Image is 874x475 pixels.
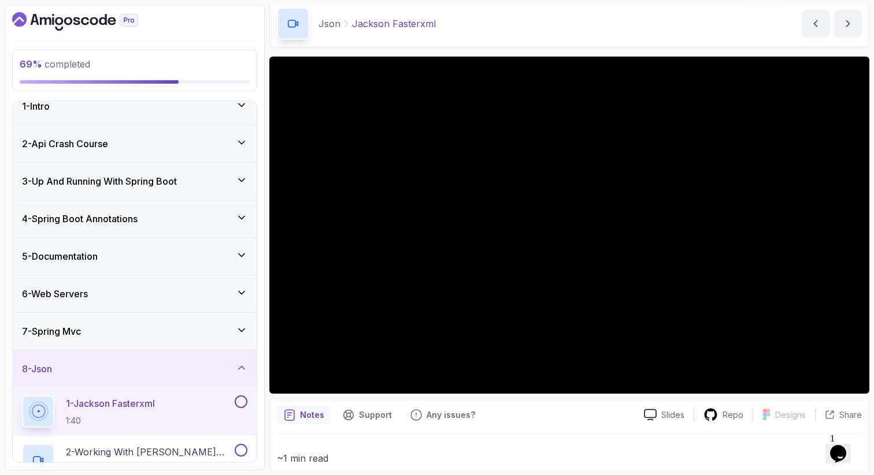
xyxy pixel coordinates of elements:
h3: 3 - Up And Running With Spring Boot [22,174,177,188]
button: notes button [277,406,331,424]
span: 69 % [20,58,42,70]
h3: 8 - Json [22,362,52,376]
button: 8-Json [13,350,257,387]
button: 4-Spring Boot Annotations [13,200,257,237]
p: 2 - Working With [PERSON_NAME] Part 1 [66,445,232,459]
p: Share [839,409,862,421]
h3: 4 - Spring Boot Annotations [22,212,138,226]
p: Json [319,17,340,31]
p: Any issues? [427,409,475,421]
p: ~1 min read [277,450,862,466]
button: 1-Jackson Fasterxml1:40 [22,395,247,428]
p: 1:40 [66,415,155,427]
p: Notes [300,409,324,421]
p: Slides [661,409,684,421]
button: previous content [802,10,829,38]
p: Repo [723,409,743,421]
button: 7-Spring Mvc [13,313,257,350]
p: Jackson Fasterxml [352,17,436,31]
iframe: chat widget [825,429,862,463]
span: completed [20,58,90,70]
h3: 7 - Spring Mvc [22,324,81,338]
button: Support button [336,406,399,424]
a: Repo [694,407,753,422]
button: 5-Documentation [13,238,257,275]
button: 2-Api Crash Course [13,125,257,162]
iframe: 1 - Jackson FasterXML [269,57,869,394]
h3: 6 - Web Servers [22,287,88,301]
a: Slides [635,409,694,421]
h3: 5 - Documentation [22,249,98,263]
button: Share [815,409,862,421]
p: Designs [775,409,806,421]
p: Support [359,409,392,421]
button: 1-Intro [13,88,257,125]
button: Feedback button [403,406,482,424]
button: next content [834,10,862,38]
button: 3-Up And Running With Spring Boot [13,163,257,200]
h3: 1 - Intro [22,99,50,113]
a: Dashboard [12,12,165,31]
p: 1 - Jackson Fasterxml [66,397,155,410]
button: 6-Web Servers [13,275,257,312]
h3: 2 - Api Crash Course [22,137,108,151]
